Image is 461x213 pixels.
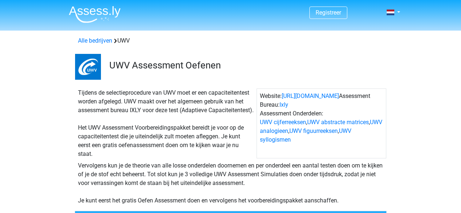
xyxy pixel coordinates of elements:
[282,92,339,99] a: [URL][DOMAIN_NAME]
[260,119,306,126] a: UWV cijferreeksen
[69,6,121,23] img: Assessly
[75,88,257,158] div: Tijdens de selectieprocedure van UWV moet er een capaciteitentest worden afgelegd. UWV maakt over...
[289,127,338,134] a: UWV figuurreeksen
[75,161,386,205] div: Vervolgens kun je de theorie van alle losse onderdelen doornemen en per onderdeel een aantal test...
[109,60,381,71] h3: UWV Assessment Oefenen
[75,36,386,45] div: UWV
[257,88,386,158] div: Website: Assessment Bureau: Assessment Onderdelen: , , , ,
[280,101,288,108] a: Ixly
[316,9,341,16] a: Registreer
[78,37,112,44] a: Alle bedrijven
[307,119,369,126] a: UWV abstracte matrices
